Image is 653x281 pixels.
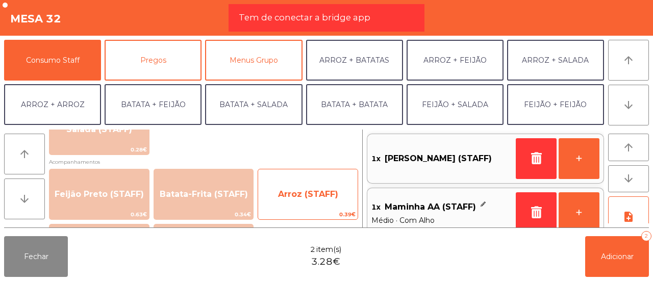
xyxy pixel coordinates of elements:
[258,210,358,219] span: 0.39€
[4,40,101,81] button: Consumo Staff
[49,210,149,219] span: 0.63€
[306,84,403,125] button: BATATA + BATATA
[608,165,649,193] button: arrow_downward
[18,193,31,205] i: arrow_downward
[4,84,101,125] button: ARROZ + ARROZ
[160,189,248,199] span: Batata-Frita (STAFF)
[49,145,149,155] span: 0.28€
[316,244,341,255] span: item(s)
[559,138,599,179] button: +
[622,141,635,154] i: arrow_upward
[371,199,381,215] span: 1x
[278,189,338,199] span: Arroz (STAFF)
[385,151,492,166] span: [PERSON_NAME] (STAFF)
[306,40,403,81] button: ARROZ + BATATAS
[66,124,132,134] span: Salada (STAFF)
[371,215,512,226] span: Médio · Com Alho
[608,40,649,81] button: arrow_upward
[622,54,635,66] i: arrow_upward
[608,134,649,161] button: arrow_upward
[154,210,254,219] span: 0.34€
[49,157,358,167] span: Acompanhamentos
[105,40,202,81] button: Pregos
[407,84,504,125] button: FEIJÃO + SALADA
[18,148,31,160] i: arrow_upward
[385,199,476,215] span: Maminha AA (STAFF)
[622,211,635,223] i: note_add
[239,11,370,24] span: Tem de conectar a bridge app
[4,236,68,277] button: Fechar
[585,236,649,277] button: Adicionar2
[601,252,634,261] span: Adicionar
[641,231,651,241] div: 2
[105,84,202,125] button: BATATA + FEIJÃO
[507,40,604,81] button: ARROZ + SALADA
[311,255,340,269] span: 3.28€
[622,99,635,111] i: arrow_downward
[205,84,302,125] button: BATATA + SALADA
[608,196,649,237] button: note_add
[608,85,649,125] button: arrow_downward
[507,84,604,125] button: FEIJÃO + FEIJÃO
[407,40,504,81] button: ARROZ + FEIJÃO
[4,134,45,174] button: arrow_upward
[10,11,61,27] h4: Mesa 32
[4,178,45,219] button: arrow_downward
[371,151,381,166] span: 1x
[559,192,599,233] button: +
[622,172,635,185] i: arrow_downward
[205,40,302,81] button: Menus Grupo
[55,189,144,199] span: Feijão Preto (STAFF)
[310,244,315,255] span: 2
